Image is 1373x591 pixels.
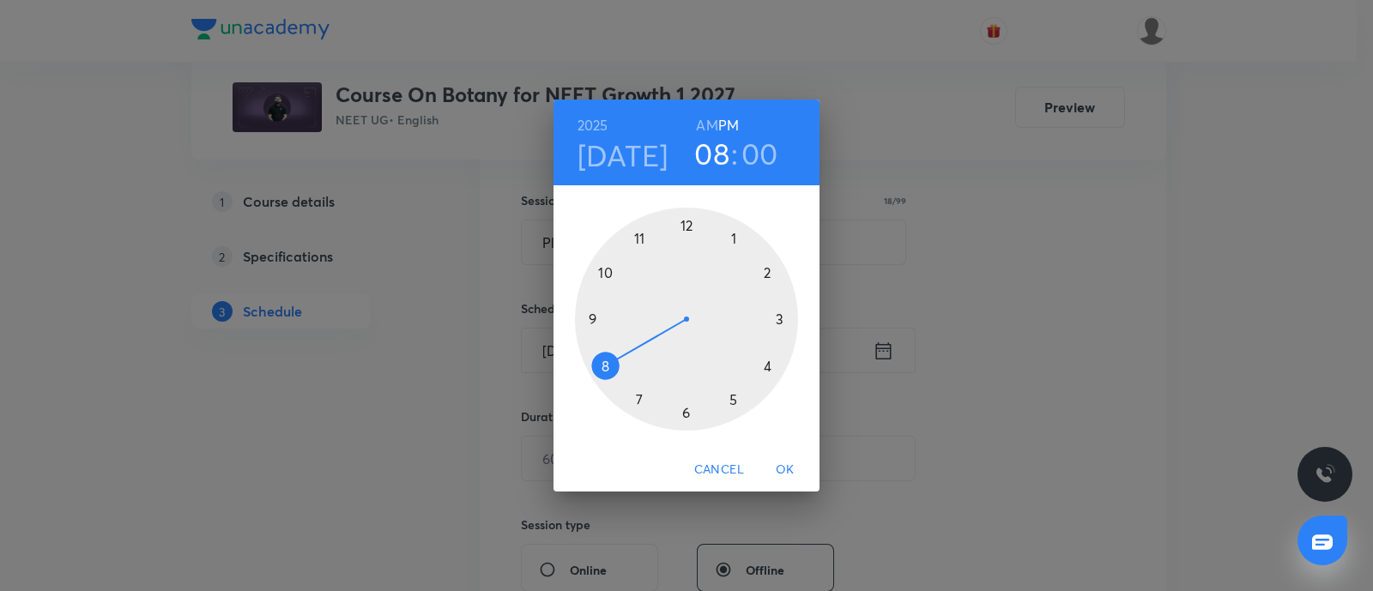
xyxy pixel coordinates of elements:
button: OK [758,454,813,485]
h3: : [731,136,738,172]
button: Cancel [687,454,751,485]
button: AM [696,113,717,137]
span: Cancel [694,459,744,480]
button: 2025 [578,113,608,137]
button: PM [718,113,739,137]
span: OK [765,459,806,480]
button: 08 [694,136,729,172]
button: [DATE] [578,137,668,173]
button: 00 [741,136,778,172]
